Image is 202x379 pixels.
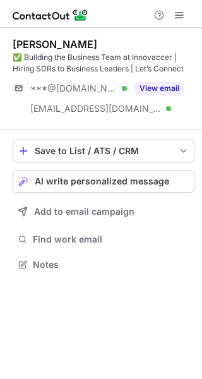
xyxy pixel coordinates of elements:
span: AI write personalized message [35,176,169,186]
button: save-profile-one-click [13,140,194,162]
button: AI write personalized message [13,170,194,193]
span: [EMAIL_ADDRESS][DOMAIN_NAME] [30,103,162,114]
button: Find work email [13,231,194,248]
span: Add to email campaign [34,207,134,217]
button: Notes [13,256,194,274]
span: Find work email [33,234,189,245]
img: ContactOut v5.3.10 [13,8,88,23]
button: Add to email campaign [13,200,194,223]
span: Notes [33,259,189,270]
div: Save to List / ATS / CRM [35,146,172,156]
